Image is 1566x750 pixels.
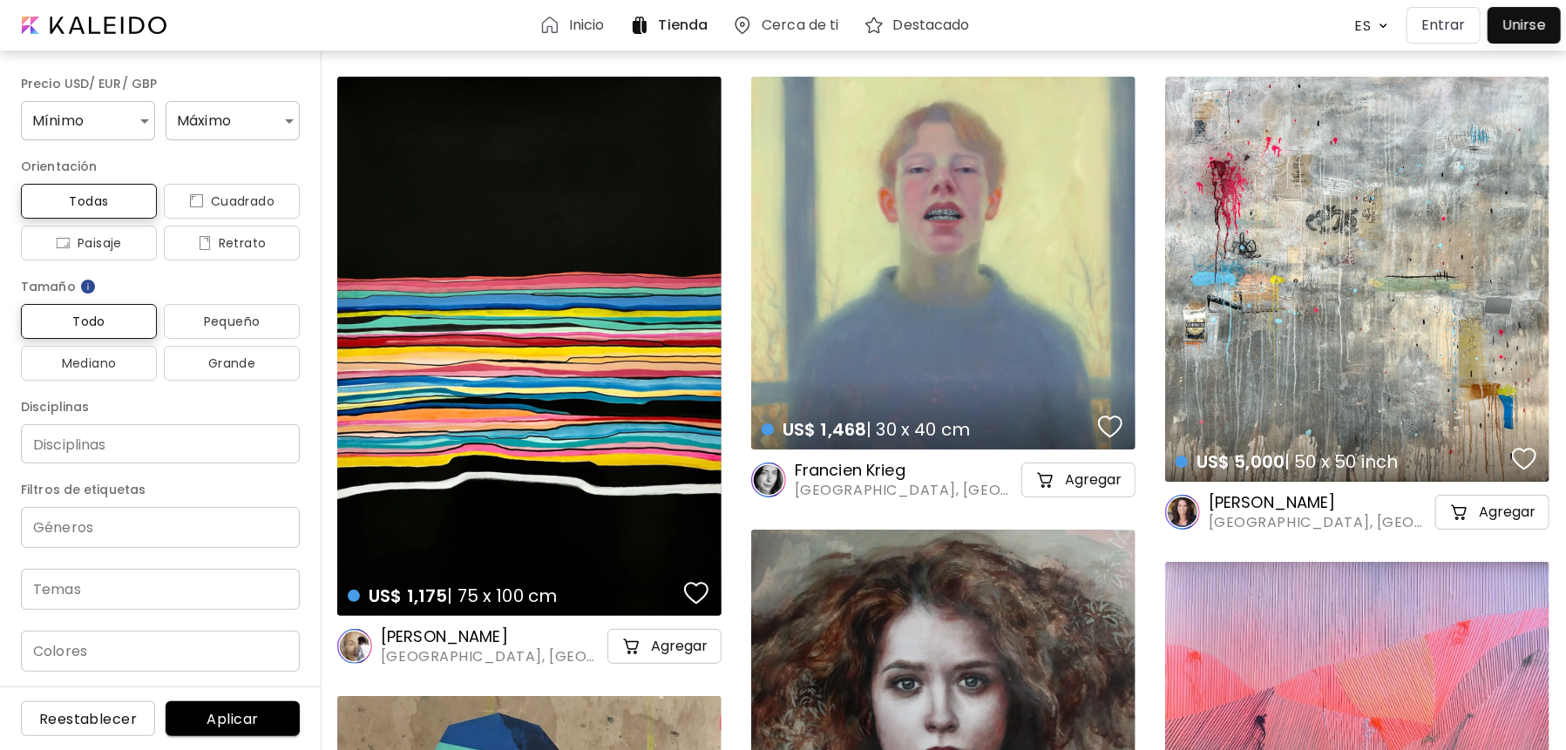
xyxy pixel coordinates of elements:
a: US$ 5,000| 50 x 50 inchfavoriteshttps://cdn.kaleido.art/CDN/Artwork/176098/Primary/medium.webp?up... [1165,77,1549,482]
span: US$ 1,468 [783,417,866,442]
h6: [PERSON_NAME] [1209,492,1432,513]
h6: Destacado [893,18,970,32]
button: Aplicar [166,701,300,736]
span: [GEOGRAPHIC_DATA], [GEOGRAPHIC_DATA] [795,481,1018,500]
img: icon [189,194,204,208]
h6: [PERSON_NAME] [381,626,604,647]
button: cart-iconAgregar [1435,495,1549,530]
h5: Agregar [651,638,708,655]
span: Todo [35,311,143,332]
h6: Cerca de ti [762,18,838,32]
button: Todo [21,304,157,339]
button: favorites [680,576,713,611]
h6: Orientación [21,156,300,177]
p: Entrar [1421,15,1466,36]
span: [GEOGRAPHIC_DATA], [GEOGRAPHIC_DATA] [1209,513,1432,532]
span: Pequeño [178,311,286,332]
img: icon [198,236,212,250]
span: Cuadrado [178,191,286,212]
img: icon [56,236,71,250]
img: info [79,278,97,295]
h4: | 50 x 50 inch [1176,450,1507,473]
div: ES [1346,10,1374,41]
button: Entrar [1407,7,1481,44]
span: US$ 1,175 [369,584,447,608]
button: iconPaisaje [21,226,157,260]
h6: Precio USD/ EUR/ GBP [21,73,300,94]
img: cart-icon [1449,502,1470,523]
h6: Filtros de etiquetas [21,479,300,500]
button: cart-iconAgregar [1021,463,1136,497]
button: favorites [1094,409,1127,444]
a: Francien Krieg[GEOGRAPHIC_DATA], [GEOGRAPHIC_DATA]cart-iconAgregar [751,460,1136,500]
button: iconCuadrado [164,184,300,219]
a: US$ 1,175| 75 x 100 cmfavoriteshttps://cdn.kaleido.art/CDN/Artwork/175880/Primary/medium.webp?upd... [337,77,722,616]
button: cart-iconAgregar [607,629,722,664]
h4: | 30 x 40 cm [762,418,1093,441]
span: Aplicar [180,710,286,728]
span: Todas [35,191,143,212]
span: US$ 5,000 [1197,449,1285,474]
span: Mediano [35,353,143,374]
a: US$ 1,468| 30 x 40 cmfavoriteshttps://cdn.kaleido.art/CDN/Artwork/174395/Primary/medium.webp?upda... [751,77,1136,449]
div: Mínimo [21,101,155,140]
a: [PERSON_NAME][GEOGRAPHIC_DATA], [GEOGRAPHIC_DATA]cart-iconAgregar [1165,492,1549,532]
button: Mediano [21,346,157,381]
button: iconRetrato [164,226,300,260]
span: Grande [178,353,286,374]
a: Tienda [629,15,715,36]
a: Unirse [1488,7,1561,44]
button: Todas [21,184,157,219]
span: Retrato [178,233,286,253]
a: Entrar [1407,7,1488,44]
a: Destacado [864,15,977,36]
button: favorites [1508,442,1541,476]
img: cart-icon [621,636,642,657]
h5: Agregar [1065,471,1122,489]
button: Pequeño [164,304,300,339]
button: Grande [164,346,300,381]
h4: | 75 x 100 cm [348,584,679,607]
a: Inicio [539,15,612,36]
a: [PERSON_NAME][GEOGRAPHIC_DATA], [GEOGRAPHIC_DATA]cart-iconAgregar [337,626,722,666]
h6: Tamaño [21,276,300,297]
a: Cerca de ti [732,15,845,36]
img: arrow down [1374,17,1393,34]
span: [GEOGRAPHIC_DATA], [GEOGRAPHIC_DATA] [381,647,604,666]
h5: Agregar [1479,503,1535,521]
h6: Disciplinas [21,396,300,417]
h6: Francien Krieg [795,460,1018,481]
img: cart-icon [1035,470,1056,490]
button: Reestablecer [21,701,155,736]
div: Máximo [166,101,300,140]
span: Reestablecer [35,710,141,728]
h6: Inicio [569,18,605,32]
h6: Tienda [659,18,708,32]
span: Paisaje [35,233,143,253]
